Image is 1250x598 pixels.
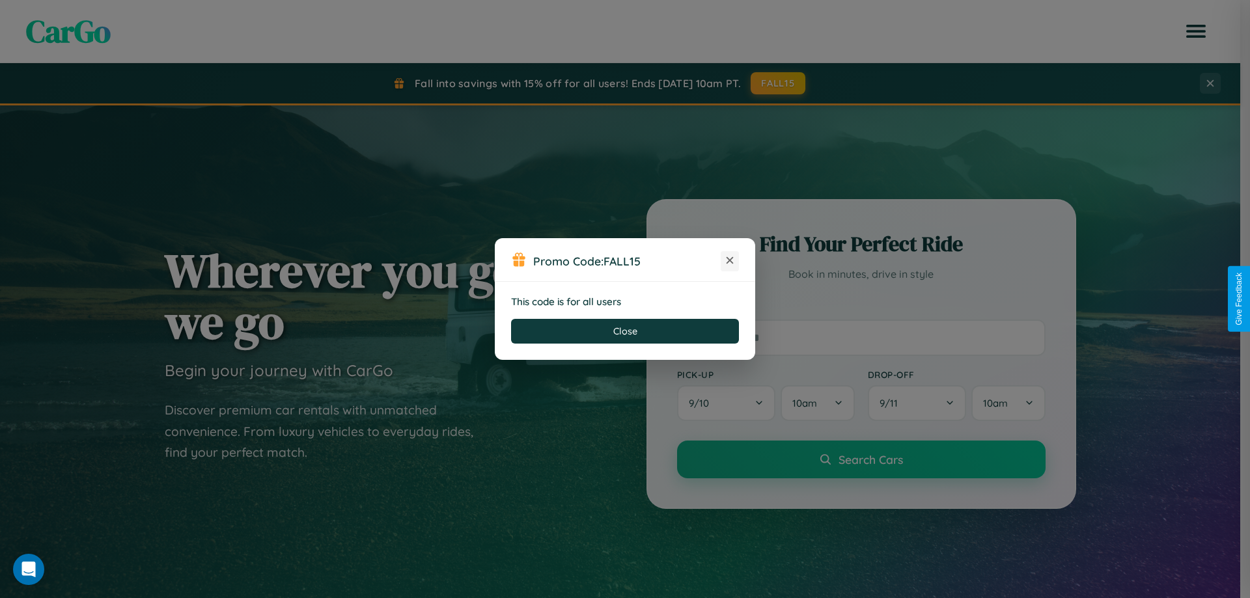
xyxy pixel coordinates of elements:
[1234,273,1243,325] div: Give Feedback
[533,254,721,268] h3: Promo Code:
[511,295,621,308] strong: This code is for all users
[511,319,739,344] button: Close
[13,554,44,585] div: Open Intercom Messenger
[604,254,641,268] b: FALL15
